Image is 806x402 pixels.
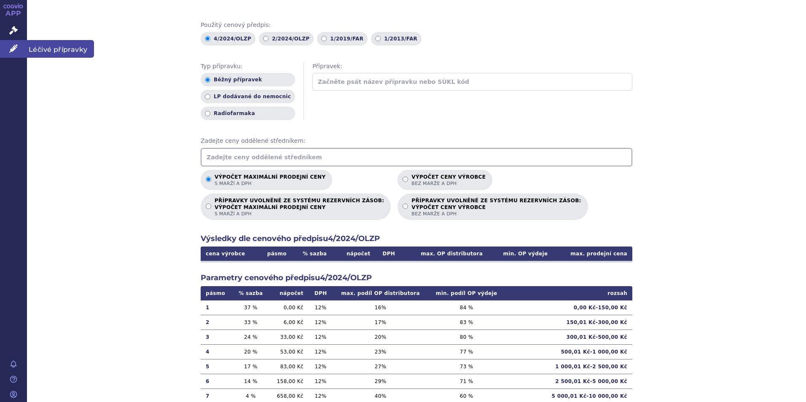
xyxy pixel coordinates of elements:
span: s marží a DPH [215,180,325,187]
td: 1 [201,300,232,315]
label: 1/2019/FAR [317,32,368,46]
td: 24 % [232,330,269,344]
td: 83,00 Kč [269,359,308,374]
input: Výpočet maximální prodejní cenys marží a DPH [206,177,211,182]
td: 12 % [309,359,333,374]
td: 83 % [428,315,505,330]
input: 1/2013/FAR [375,36,381,41]
input: PŘÍPRAVKY UVOLNĚNÉ ZE SYSTÉMU REZERVNÍCH ZÁSOB:VÝPOČET CENY VÝROBCEbez marže a DPH [403,204,408,209]
th: DPH [376,247,403,261]
input: Radiofarmaka [205,111,210,116]
td: 16 % [333,300,428,315]
td: 73 % [428,359,505,374]
td: 37 % [232,300,269,315]
th: max. prodejní cena [553,247,632,261]
th: DPH [309,286,333,300]
label: 4/2024/OLZP [201,32,255,46]
th: % sazba [232,286,269,300]
h2: Výsledky dle cenového předpisu 4/2024/OLZP [201,233,632,244]
th: min. OP výdeje [488,247,553,261]
label: LP dodávané do nemocnic [201,90,295,103]
p: PŘÍPRAVKY UVOLNĚNÉ ZE SYSTÉMU REZERVNÍCH ZÁSOB: [215,198,384,217]
td: 29 % [333,374,428,389]
th: cena výrobce [201,247,259,261]
td: 2 500,01 Kč - 5 000,00 Kč [505,374,632,389]
td: 500,01 Kč - 1 000,00 Kč [505,344,632,359]
label: 2/2024/OLZP [259,32,314,46]
td: 77 % [428,344,505,359]
td: 33 % [232,315,269,330]
td: 6 [201,374,232,389]
td: 20 % [232,344,269,359]
td: 12 % [309,315,333,330]
p: Výpočet maximální prodejní ceny [215,174,325,187]
th: pásmo [259,247,294,261]
td: 0,00 Kč - 150,00 Kč [505,300,632,315]
span: Zadejte ceny oddělené středníkem: [201,137,632,145]
td: 12 % [309,374,333,389]
td: 14 % [232,374,269,389]
label: 1/2013/FAR [371,32,422,46]
input: 1/2019/FAR [321,36,327,41]
span: bez marže a DPH [411,211,581,217]
td: 3 [201,330,232,344]
span: s marží a DPH [215,211,384,217]
label: Běžný přípravek [201,73,295,86]
td: 23 % [333,344,428,359]
td: 4 [201,344,232,359]
strong: VÝPOČET CENY VÝROBCE [411,204,581,211]
td: 33,00 Kč [269,330,308,344]
input: Běžný přípravek [205,77,210,83]
span: Použitý cenový předpis: [201,21,632,29]
td: 27 % [333,359,428,374]
input: 4/2024/OLZP [205,36,210,41]
td: 12 % [309,344,333,359]
input: Zadejte ceny oddělené středníkem [201,148,632,166]
span: Přípravek: [312,62,632,71]
td: 6,00 Kč [269,315,308,330]
td: 71 % [428,374,505,389]
td: 12 % [309,330,333,344]
h2: Parametry cenového předpisu 4/2024/OLZP [201,273,632,283]
td: 17 % [333,315,428,330]
td: 84 % [428,300,505,315]
p: Výpočet ceny výrobce [411,174,486,187]
th: pásmo [201,286,232,300]
td: 158,00 Kč [269,374,308,389]
input: Začněte psát název přípravku nebo SÚKL kód [312,73,632,91]
span: bez marže a DPH [411,180,486,187]
td: 5 [201,359,232,374]
td: 12 % [309,300,333,315]
input: LP dodávané do nemocnic [205,94,210,99]
td: 80 % [428,330,505,344]
input: Výpočet ceny výrobcebez marže a DPH [403,177,408,182]
th: % sazba [294,247,335,261]
td: 300,01 Kč - 500,00 Kč [505,330,632,344]
span: Typ přípravku: [201,62,295,71]
label: Radiofarmaka [201,107,295,120]
td: 150,01 Kč - 300,00 Kč [505,315,632,330]
td: 2 [201,315,232,330]
th: nápočet [269,286,308,300]
td: 1 000,01 Kč - 2 500,00 Kč [505,359,632,374]
input: PŘÍPRAVKY UVOLNĚNÉ ZE SYSTÉMU REZERVNÍCH ZÁSOB:VÝPOČET MAXIMÁLNÍ PRODEJNÍ CENYs marží a DPH [206,204,211,209]
th: rozsah [505,286,632,300]
td: 20 % [333,330,428,344]
input: 2/2024/OLZP [263,36,269,41]
th: max. podíl OP distributora [333,286,428,300]
th: max. OP distributora [402,247,488,261]
strong: VÝPOČET MAXIMÁLNÍ PRODEJNÍ CENY [215,204,384,211]
span: Léčivé přípravky [27,40,94,58]
td: 17 % [232,359,269,374]
p: PŘÍPRAVKY UVOLNĚNÉ ZE SYSTÉMU REZERVNÍCH ZÁSOB: [411,198,581,217]
td: 0,00 Kč [269,300,308,315]
th: min. podíl OP výdeje [428,286,505,300]
td: 53,00 Kč [269,344,308,359]
th: nápočet [335,247,376,261]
